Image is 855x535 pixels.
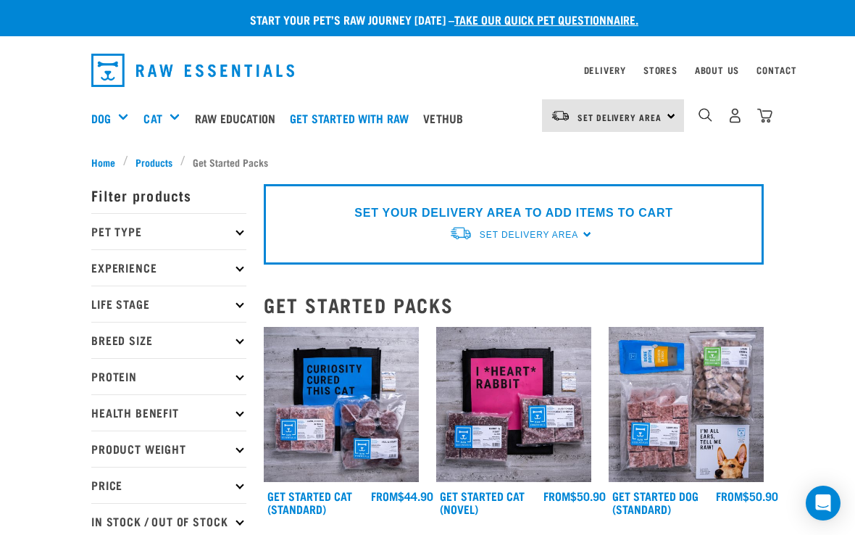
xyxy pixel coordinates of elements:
[727,108,743,123] img: user.png
[584,67,626,72] a: Delivery
[757,108,772,123] img: home-icon@2x.png
[449,225,472,241] img: van-moving.png
[454,16,638,22] a: take our quick pet questionnaire.
[543,489,606,502] div: $50.90
[612,492,698,512] a: Get Started Dog (Standard)
[698,108,712,122] img: home-icon-1@2x.png
[91,177,246,213] p: Filter products
[716,489,778,502] div: $50.90
[371,492,398,499] span: FROM
[551,109,570,123] img: van-moving.png
[420,89,474,147] a: Vethub
[643,67,677,72] a: Stores
[135,154,172,170] span: Products
[264,294,764,316] h2: Get Started Packs
[91,286,246,322] p: Life Stage
[716,492,743,499] span: FROM
[371,489,433,502] div: $44.90
[91,109,111,127] a: Dog
[80,48,775,93] nav: dropdown navigation
[191,89,286,147] a: Raw Education
[91,467,246,503] p: Price
[91,154,115,170] span: Home
[609,327,764,482] img: NSP Dog Standard Update
[806,486,841,521] div: Open Intercom Messenger
[91,322,246,358] p: Breed Size
[91,394,246,431] p: Health Benefit
[143,109,162,127] a: Cat
[91,358,246,394] p: Protein
[91,249,246,286] p: Experience
[756,67,797,72] a: Contact
[91,154,764,170] nav: breadcrumbs
[91,54,294,87] img: Raw Essentials Logo
[264,327,419,482] img: Assortment Of Raw Essential Products For Cats Including, Blue And Black Tote Bag With "Curiosity ...
[128,154,180,170] a: Products
[543,492,570,499] span: FROM
[436,327,591,482] img: Assortment Of Raw Essential Products For Cats Including, Pink And Black Tote Bag With "I *Heart* ...
[354,204,672,222] p: SET YOUR DELIVERY AREA TO ADD ITEMS TO CART
[91,154,123,170] a: Home
[267,492,352,512] a: Get Started Cat (Standard)
[91,213,246,249] p: Pet Type
[91,431,246,467] p: Product Weight
[440,492,525,512] a: Get Started Cat (Novel)
[286,89,420,147] a: Get started with Raw
[577,115,662,120] span: Set Delivery Area
[695,67,739,72] a: About Us
[480,230,578,240] span: Set Delivery Area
